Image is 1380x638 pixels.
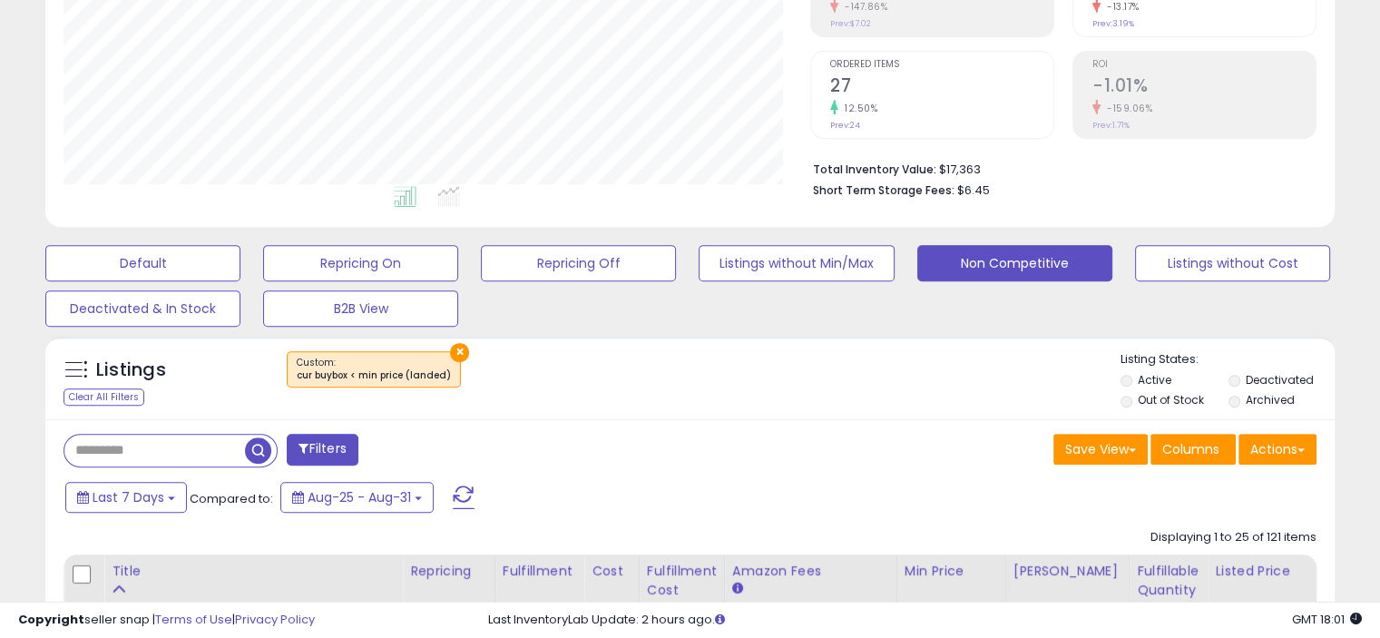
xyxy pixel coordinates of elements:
[65,482,187,513] button: Last 7 Days
[155,611,232,628] a: Terms of Use
[830,120,860,131] small: Prev: 24
[592,562,631,581] div: Cost
[813,157,1303,179] li: $17,363
[190,490,273,507] span: Compared to:
[1053,434,1148,465] button: Save View
[1101,102,1152,115] small: -159.06%
[830,18,871,29] small: Prev: $7.02
[1162,440,1219,458] span: Columns
[1137,562,1199,600] div: Fulfillable Quantity
[1292,611,1362,628] span: 2025-09-8 18:01 GMT
[18,612,315,629] div: seller snap | |
[503,562,576,581] div: Fulfillment
[957,182,990,199] span: $6.45
[235,611,315,628] a: Privacy Policy
[1092,120,1130,131] small: Prev: 1.71%
[905,562,998,581] div: Min Price
[1092,18,1134,29] small: Prev: 3.19%
[1135,245,1330,281] button: Listings without Cost
[450,343,469,362] button: ×
[1215,562,1372,581] div: Listed Price
[1245,372,1313,388] label: Deactivated
[1013,562,1121,581] div: [PERSON_NAME]
[280,482,434,513] button: Aug-25 - Aug-31
[838,102,877,115] small: 12.50%
[1092,60,1316,70] span: ROI
[1121,351,1335,368] p: Listing States:
[1138,372,1171,388] label: Active
[18,611,84,628] strong: Copyright
[1245,392,1294,407] label: Archived
[732,581,743,597] small: Amazon Fees.
[813,162,936,177] b: Total Inventory Value:
[732,562,889,581] div: Amazon Fees
[1150,529,1316,546] div: Displaying 1 to 25 of 121 items
[830,60,1053,70] span: Ordered Items
[297,369,451,382] div: cur buybox < min price (landed)
[45,245,240,281] button: Default
[96,358,166,383] h5: Listings
[488,612,1362,629] div: Last InventoryLab Update: 2 hours ago.
[1150,434,1236,465] button: Columns
[1138,392,1204,407] label: Out of Stock
[410,562,487,581] div: Repricing
[308,488,411,506] span: Aug-25 - Aug-31
[297,356,451,383] span: Custom:
[917,245,1112,281] button: Non Competitive
[1238,434,1316,465] button: Actions
[699,245,894,281] button: Listings without Min/Max
[647,562,717,600] div: Fulfillment Cost
[813,182,954,198] b: Short Term Storage Fees:
[287,434,357,466] button: Filters
[481,245,676,281] button: Repricing Off
[64,388,144,406] div: Clear All Filters
[93,488,164,506] span: Last 7 Days
[112,562,395,581] div: Title
[45,290,240,327] button: Deactivated & In Stock
[1092,75,1316,100] h2: -1.01%
[263,290,458,327] button: B2B View
[830,75,1053,100] h2: 27
[263,245,458,281] button: Repricing On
